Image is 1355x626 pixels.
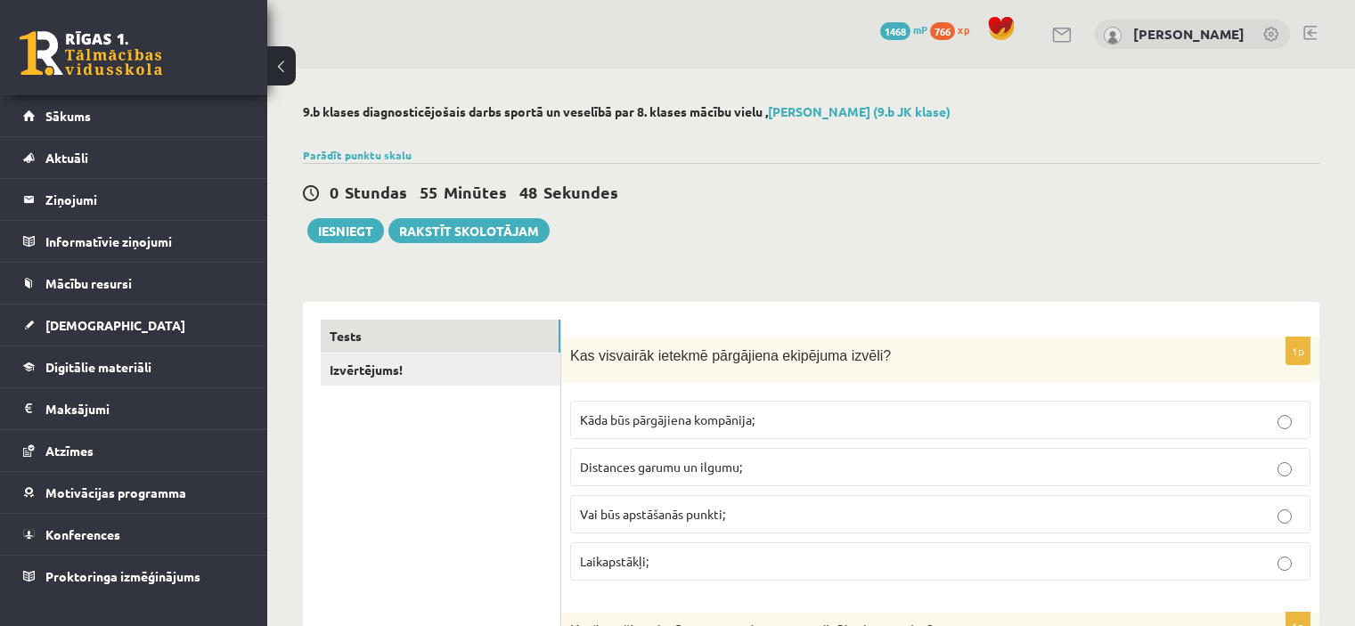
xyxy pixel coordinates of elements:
[23,95,245,136] a: Sākums
[23,305,245,346] a: [DEMOGRAPHIC_DATA]
[45,568,200,584] span: Proktoringa izmēģinājums
[1104,27,1122,45] img: Jānis Tāre
[45,179,245,220] legend: Ziņojumi
[45,526,120,542] span: Konferences
[23,137,245,178] a: Aktuāli
[580,411,755,427] span: Kāda būs pārgājiena kompānija;
[23,430,245,471] a: Atzīmes
[345,182,407,202] span: Stundas
[1277,557,1292,571] input: Laikapstākļi;
[45,359,151,375] span: Digitālie materiāli
[45,443,94,459] span: Atzīmes
[519,182,537,202] span: 48
[45,484,186,500] span: Motivācijas programma
[45,388,245,429] legend: Maksājumi
[580,459,742,475] span: Distances garumu un ilgumu;
[321,320,560,353] a: Tests
[1286,337,1310,365] p: 1p
[543,182,618,202] span: Sekundes
[1277,415,1292,429] input: Kāda būs pārgājiena kompānija;
[45,108,91,124] span: Sākums
[23,263,245,304] a: Mācību resursi
[23,346,245,387] a: Digitālie materiāli
[768,103,951,119] a: [PERSON_NAME] (9.b JK klase)
[45,221,245,262] legend: Informatīvie ziņojumi
[880,22,910,40] span: 1468
[880,22,927,37] a: 1468 mP
[307,218,384,243] button: Iesniegt
[330,182,339,202] span: 0
[23,179,245,220] a: Ziņojumi
[1133,25,1245,43] a: [PERSON_NAME]
[570,348,891,363] span: Kas visvairāk ietekmē pārgājiena ekipējuma izvēli?
[420,182,437,202] span: 55
[45,150,88,166] span: Aktuāli
[388,218,550,243] a: Rakstīt skolotājam
[580,506,725,522] span: Vai būs apstāšanās punkti;
[23,388,245,429] a: Maksājumi
[580,553,649,569] span: Laikapstākļi;
[23,556,245,597] a: Proktoringa izmēģinājums
[20,31,162,76] a: Rīgas 1. Tālmācības vidusskola
[321,354,560,386] a: Izvērtējums!
[1277,462,1292,476] input: Distances garumu un ilgumu;
[1277,509,1292,524] input: Vai būs apstāšanās punkti;
[958,22,969,37] span: xp
[45,275,132,291] span: Mācību resursi
[23,514,245,555] a: Konferences
[45,317,185,333] span: [DEMOGRAPHIC_DATA]
[930,22,978,37] a: 766 xp
[23,221,245,262] a: Informatīvie ziņojumi
[23,472,245,513] a: Motivācijas programma
[303,148,412,162] a: Parādīt punktu skalu
[303,104,1319,119] h2: 9.b klases diagnosticējošais darbs sportā un veselībā par 8. klases mācību vielu ,
[913,22,927,37] span: mP
[444,182,507,202] span: Minūtes
[930,22,955,40] span: 766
